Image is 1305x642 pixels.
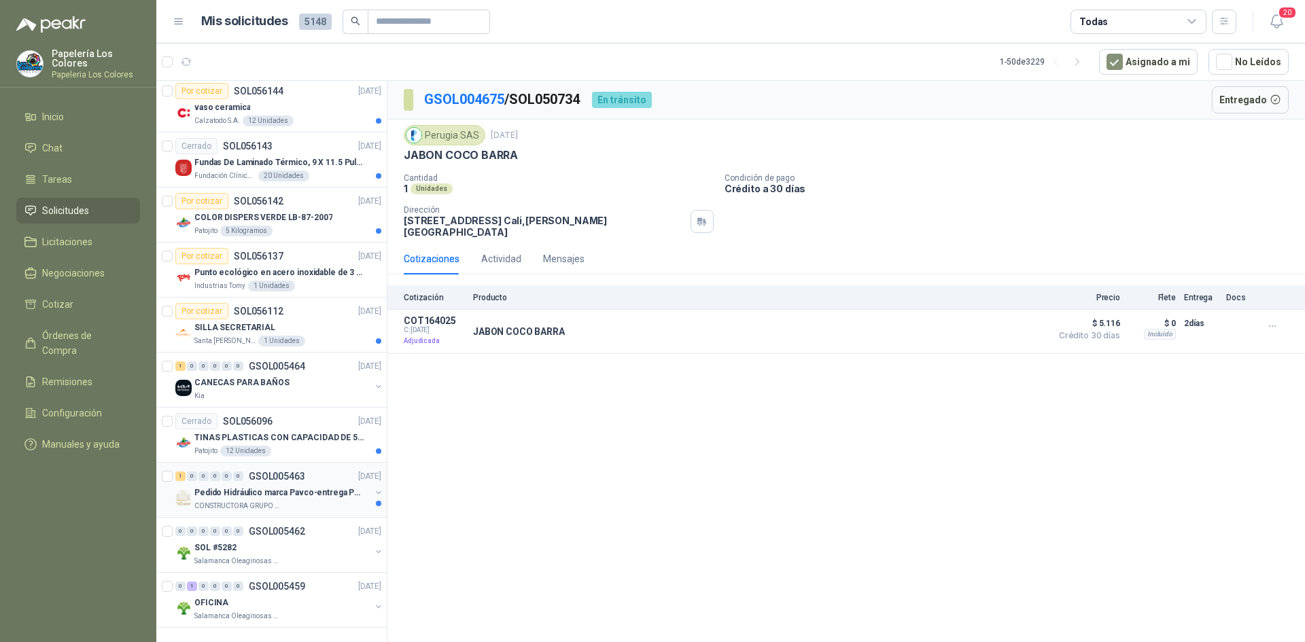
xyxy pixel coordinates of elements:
div: 0 [198,582,209,591]
div: Por cotizar [175,193,228,209]
p: [DATE] [358,140,381,153]
p: [DATE] [358,85,381,98]
div: Unidades [411,183,453,194]
div: 0 [210,582,220,591]
div: 5 Kilogramos [220,226,273,236]
div: Incluido [1144,329,1176,340]
div: Todas [1079,14,1108,29]
div: 0 [187,527,197,536]
p: SILLA SECRETARIAL [194,321,275,334]
a: GSOL004675 [424,91,504,107]
p: Fundas De Laminado Térmico, 9 X 11.5 Pulgadas [194,156,364,169]
img: Company Logo [175,270,192,286]
a: Licitaciones [16,229,140,255]
img: Company Logo [175,325,192,341]
span: Cotizar [42,297,73,312]
p: COT164025 [404,315,465,326]
div: 0 [210,361,220,371]
div: 1 [187,582,197,591]
p: Docs [1226,293,1253,302]
img: Company Logo [175,435,192,451]
h1: Mis solicitudes [201,12,288,31]
a: Tareas [16,166,140,192]
p: Punto ecológico en acero inoxidable de 3 puestos, con capacidad para 121L cada división. [194,266,364,279]
a: Chat [16,135,140,161]
p: CONSTRUCTORA GRUPO FIP [194,501,280,512]
a: Configuración [16,400,140,426]
span: Crédito 30 días [1052,332,1120,340]
p: Precio [1052,293,1120,302]
p: [DATE] [491,129,518,142]
a: 0 0 0 0 0 0 GSOL005462[DATE] Company LogoSOL #5282Salamanca Oleaginosas SAS [175,523,384,567]
div: Actividad [481,251,521,266]
p: JABON COCO BARRA [404,148,518,162]
p: SOL056144 [234,86,283,96]
div: 0 [222,527,232,536]
a: Remisiones [16,369,140,395]
p: Papelería Los Colores [52,49,140,68]
div: 12 Unidades [220,446,271,457]
p: OFICINA [194,596,228,609]
p: SOL056142 [234,196,283,206]
div: Mensajes [543,251,585,266]
span: Manuales y ayuda [42,437,120,452]
img: Company Logo [175,600,192,616]
a: Manuales y ayuda [16,431,140,457]
img: Company Logo [175,490,192,506]
img: Logo peakr [16,16,86,33]
p: Kia [194,391,205,402]
p: $ 0 [1128,315,1176,332]
div: 0 [222,582,232,591]
p: Patojito [194,446,217,457]
div: Cerrado [175,413,217,429]
p: Flete [1128,293,1176,302]
div: 0 [222,471,232,481]
div: Perugia SAS [404,125,485,145]
p: Cotización [404,293,465,302]
div: 1 Unidades [248,281,295,291]
p: [DATE] [358,470,381,483]
div: 20 Unidades [258,171,309,181]
span: C: [DATE] [404,326,465,334]
p: Salamanca Oleaginosas SAS [194,611,280,622]
p: Adjudicada [404,334,465,348]
div: 0 [233,361,243,371]
p: 1 [404,183,408,194]
p: [DATE] [358,195,381,208]
div: 0 [198,471,209,481]
a: Por cotizarSOL056112[DATE] Company LogoSILLA SECRETARIALSanta [PERSON_NAME]1 Unidades [156,298,387,353]
p: 2 días [1184,315,1218,332]
img: Company Logo [175,545,192,561]
span: 20 [1278,6,1297,19]
div: 1 [175,361,186,371]
img: Company Logo [406,128,421,143]
div: Por cotizar [175,248,228,264]
p: vaso ceramica [194,101,250,114]
div: 0 [187,361,197,371]
p: Entrega [1184,293,1218,302]
p: Cantidad [404,173,714,183]
a: 1 0 0 0 0 0 GSOL005464[DATE] Company LogoCANECAS PARA BAÑOSKia [175,358,384,402]
span: Solicitudes [42,203,89,218]
span: Inicio [42,109,64,124]
div: 0 [233,471,243,481]
a: 1 0 0 0 0 0 GSOL005463[DATE] Company LogoPedido Hidráulico marca Pavco-entrega PopayánCONSTRUCTOR... [175,468,384,512]
div: 0 [175,527,186,536]
button: Entregado [1212,86,1289,113]
a: CerradoSOL056143[DATE] Company LogoFundas De Laminado Térmico, 9 X 11.5 PulgadasFundación Clínica... [156,132,387,188]
span: Chat [42,141,63,156]
p: SOL #5282 [194,541,237,554]
p: COLOR DISPERS VERDE LB-87-2007 [194,211,332,224]
p: Producto [473,293,1044,302]
a: Negociaciones [16,260,140,286]
p: [DATE] [358,250,381,263]
p: GSOL005462 [249,527,305,536]
span: search [351,16,360,26]
div: 0 [222,361,232,371]
img: Company Logo [175,160,192,176]
p: SOL056096 [223,416,273,426]
a: Inicio [16,104,140,130]
div: 0 [210,527,220,536]
p: JABON COCO BARRA [473,326,565,337]
img: Company Logo [17,51,43,77]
